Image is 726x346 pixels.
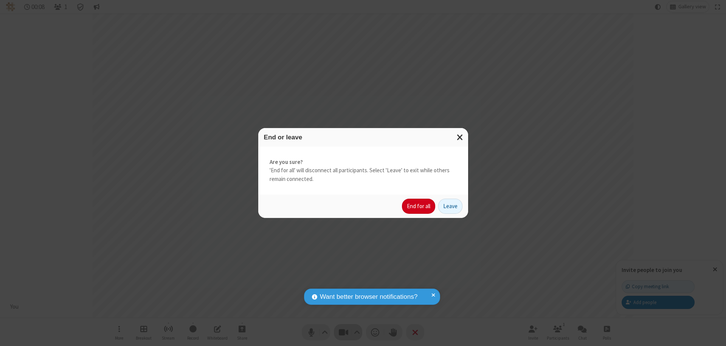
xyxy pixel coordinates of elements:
h3: End or leave [264,134,462,141]
button: Leave [438,199,462,214]
span: Want better browser notifications? [320,292,417,302]
button: End for all [402,199,435,214]
strong: Are you sure? [270,158,457,167]
button: Close modal [452,128,468,147]
div: 'End for all' will disconnect all participants. Select 'Leave' to exit while others remain connec... [258,147,468,195]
